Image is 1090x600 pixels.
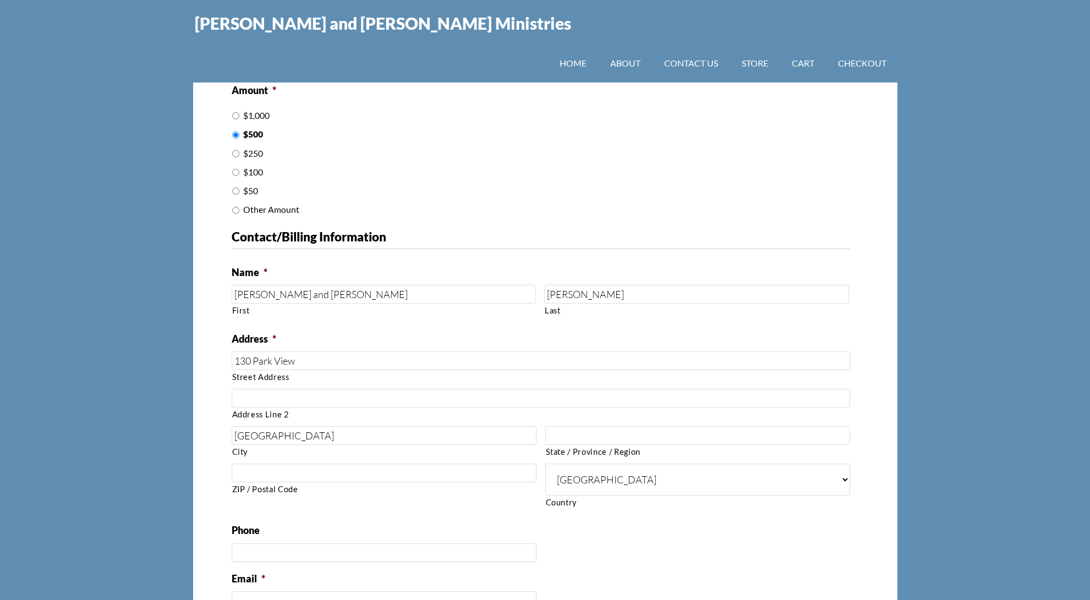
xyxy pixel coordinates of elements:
[243,184,258,197] label: $50
[546,445,850,459] label: State / Province / Region
[243,166,263,179] label: $100
[742,58,768,68] span: Store
[664,58,718,68] span: Contact Us
[653,44,729,82] a: Contact Us
[781,44,825,82] a: Cart
[232,483,536,496] label: ZIP / Postal Code
[243,203,299,216] label: Other Amount
[731,44,779,82] a: Store
[599,44,651,82] a: About
[243,128,263,141] label: $500
[549,44,897,82] nav: Main
[243,109,270,122] label: $1,000
[610,58,640,68] span: About
[232,304,536,317] label: First
[232,371,850,384] label: Street Address
[546,496,850,509] label: Country
[792,58,814,68] span: Cart
[232,445,536,459] label: City
[232,266,267,279] label: Name
[560,58,587,68] span: Home
[232,333,276,345] label: Address
[545,304,849,317] label: Last
[838,58,886,68] span: Checkout
[232,84,276,97] label: Amount
[827,44,897,82] a: Checkout
[549,44,598,82] a: Home
[195,13,571,33] a: [PERSON_NAME] and [PERSON_NAME] Ministries
[232,408,850,421] label: Address Line 2
[243,147,263,160] label: $250
[232,573,265,585] label: Email
[232,524,260,537] label: Phone
[232,229,841,244] h2: Contact/Billing Information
